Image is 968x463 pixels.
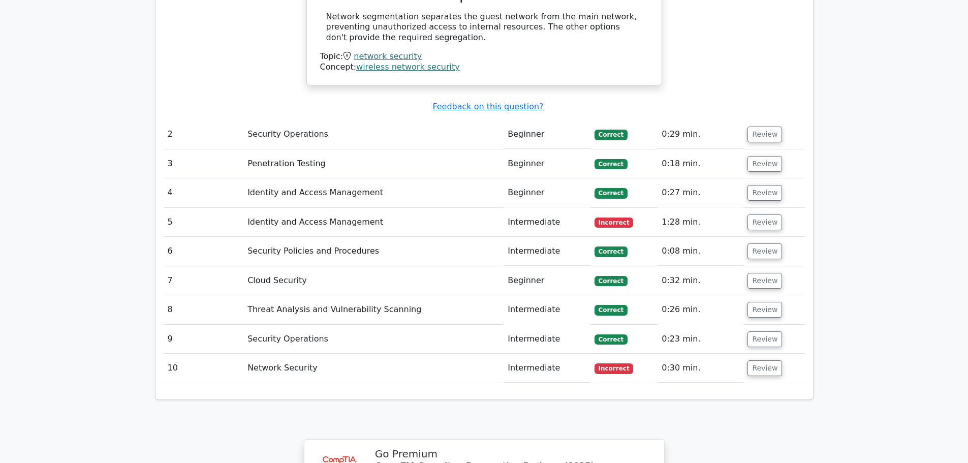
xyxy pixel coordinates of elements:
td: Beginner [504,149,590,178]
td: 0:29 min. [658,120,743,149]
a: network security [354,51,422,61]
td: Security Operations [243,120,504,149]
span: Correct [595,305,628,315]
td: Identity and Access Management [243,208,504,237]
div: Concept: [320,62,648,73]
td: Threat Analysis and Vulnerability Scanning [243,295,504,324]
td: Security Operations [243,325,504,354]
td: Cloud Security [243,266,504,295]
button: Review [747,214,782,230]
button: Review [747,185,782,201]
td: Intermediate [504,295,590,324]
td: Network Security [243,354,504,383]
button: Review [747,243,782,259]
div: Network segmentation separates the guest network from the main network, preventing unauthorized a... [326,12,642,43]
span: Correct [595,276,628,286]
td: Penetration Testing [243,149,504,178]
span: Incorrect [595,218,634,228]
td: 7 [164,266,244,295]
a: Feedback on this question? [432,102,543,111]
td: 0:32 min. [658,266,743,295]
td: 3 [164,149,244,178]
td: 6 [164,237,244,266]
a: wireless network security [356,62,460,72]
td: 0:30 min. [658,354,743,383]
td: Identity and Access Management [243,178,504,207]
span: Correct [595,130,628,140]
span: Incorrect [595,363,634,374]
td: Beginner [504,266,590,295]
td: Intermediate [504,208,590,237]
div: Topic: [320,51,648,62]
td: 1:28 min. [658,208,743,237]
button: Review [747,302,782,318]
td: 0:18 min. [658,149,743,178]
td: 9 [164,325,244,354]
td: 2 [164,120,244,149]
td: Beginner [504,178,590,207]
button: Review [747,156,782,172]
td: Intermediate [504,325,590,354]
td: Beginner [504,120,590,149]
span: Correct [595,159,628,169]
td: 0:08 min. [658,237,743,266]
button: Review [747,273,782,289]
td: 8 [164,295,244,324]
span: Correct [595,334,628,345]
td: 5 [164,208,244,237]
button: Review [747,360,782,376]
td: 0:26 min. [658,295,743,324]
button: Review [747,127,782,142]
button: Review [747,331,782,347]
td: 0:27 min. [658,178,743,207]
td: Security Policies and Procedures [243,237,504,266]
td: Intermediate [504,354,590,383]
span: Correct [595,188,628,198]
span: Correct [595,246,628,257]
td: 0:23 min. [658,325,743,354]
td: 4 [164,178,244,207]
td: 10 [164,354,244,383]
td: Intermediate [504,237,590,266]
